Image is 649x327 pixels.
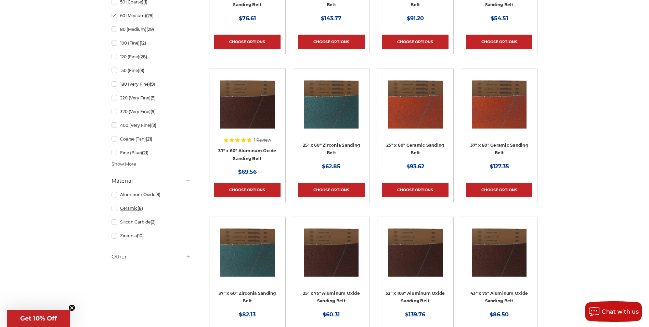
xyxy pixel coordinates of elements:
[386,143,444,156] a: 25" x 60" Ceramic Sanding Belt
[322,163,340,170] span: $62.85
[214,183,281,197] a: Choose Options
[303,291,360,304] a: 25" x 75" Aluminum Oxide Sanding Belt
[112,64,191,76] a: 150 (Fine)
[151,123,156,128] span: (9)
[112,216,191,228] a: Silicon Carbide
[220,222,275,277] img: 37" x 60" Zirconia Sanding Belt
[254,138,271,142] span: 1 Review
[214,222,281,288] a: 37" x 60" Zirconia Sanding Belt
[239,311,256,318] span: $82.13
[151,95,156,100] span: (9)
[112,78,191,90] a: 180 (Very Fine)
[146,27,154,32] span: (29)
[112,119,191,131] a: 400 (Very Fine)
[321,15,341,22] span: $143.77
[323,311,340,318] span: $60.31
[214,35,281,49] a: Choose Options
[214,74,281,140] a: 37" x 60" Aluminum Oxide Sanding Belt
[304,222,359,277] img: 25" x 75" Aluminum Oxide Sanding Belt
[386,291,445,304] a: 52" x 103" Aluminum Oxide Sanding Belt
[405,311,425,318] span: $139.76
[155,192,160,197] span: (9)
[220,74,275,129] img: 37" x 60" Aluminum Oxide Sanding Belt
[139,54,147,59] span: (28)
[382,74,449,140] a: 25" x 60" Ceramic Sanding Belt
[490,311,509,318] span: $86.50
[382,222,449,288] a: 52" x 103" Aluminum Oxide Sanding Belt
[466,222,532,288] a: 43" x 75" Aluminum Oxide Sanding Belt
[112,23,191,35] a: 80 (Medium)
[382,35,449,49] a: Choose Options
[112,230,191,242] a: Zirconia
[112,37,191,49] a: 100 (Fine)
[219,291,276,304] a: 37" x 60" Zirconia Sanding Belt
[112,92,191,104] a: 220 (Very Fine)
[112,106,191,118] a: 320 (Very Fine)
[585,301,642,322] button: Chat with us
[298,74,364,140] a: 25" x 60" Zirconia Sanding Belt
[140,40,146,46] span: (12)
[139,68,144,73] span: (9)
[490,163,509,170] span: $127.35
[112,147,191,159] a: Fine (Blue)
[112,51,191,63] a: 120 (Fine)
[137,233,144,238] span: (10)
[303,143,360,156] a: 25" x 60" Zirconia Sanding Belt
[112,10,191,22] a: 60 (Medium)
[146,136,152,142] span: (21)
[388,74,443,129] img: 25" x 60" Ceramic Sanding Belt
[7,310,70,327] div: Get 10% OffClose teaser
[466,35,532,49] a: Choose Options
[112,133,191,145] a: Coarse (Tan)
[142,150,148,155] span: (21)
[298,35,364,49] a: Choose Options
[68,304,75,311] button: Close teaser
[112,161,136,168] span: Show More
[472,222,527,277] img: 43" x 75" Aluminum Oxide Sanding Belt
[218,148,276,161] a: 37" x 60" Aluminum Oxide Sanding Belt
[466,183,532,197] a: Choose Options
[388,222,443,277] img: 52" x 103" Aluminum Oxide Sanding Belt
[466,74,532,140] a: 37" x 60" Ceramic Sanding Belt
[150,82,155,87] span: (9)
[298,222,364,288] a: 25" x 75" Aluminum Oxide Sanding Belt
[472,74,527,129] img: 37" x 60" Ceramic Sanding Belt
[238,169,257,175] span: $69.56
[239,15,256,22] span: $76.61
[20,315,57,322] span: Get 10% Off
[112,253,191,261] h5: Other
[407,15,424,22] span: $91.20
[491,15,508,22] span: $54.51
[406,163,424,170] span: $93.62
[470,291,528,304] a: 43" x 75" Aluminum Oxide Sanding Belt
[138,206,143,211] span: (8)
[298,183,364,197] a: Choose Options
[382,183,449,197] a: Choose Options
[112,177,191,185] h5: Material
[470,143,528,156] a: 37" x 60" Ceramic Sanding Belt
[602,308,639,315] span: Chat with us
[151,109,156,114] span: (9)
[112,189,191,201] a: Aluminum Oxide
[304,74,359,129] img: 25" x 60" Zirconia Sanding Belt
[112,202,191,214] a: Ceramic
[146,13,154,18] span: (29)
[151,219,156,225] span: (2)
